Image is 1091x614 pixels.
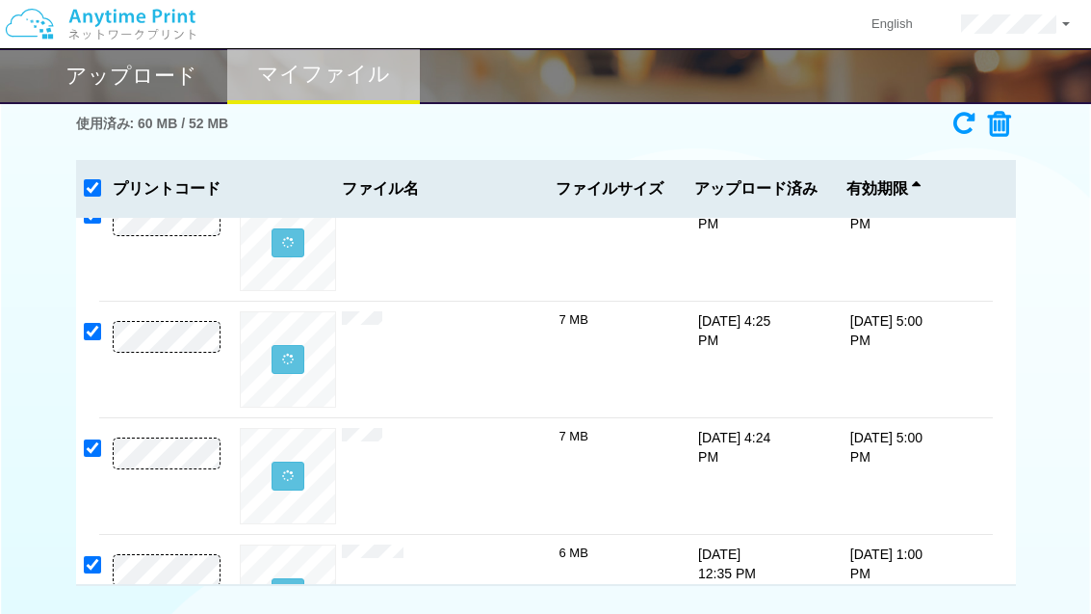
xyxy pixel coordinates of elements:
h3: 使用済み: 60 MB / 52 MB [76,117,229,131]
p: [DATE] 1:00 PM [850,545,923,583]
span: 有効期限 [846,180,921,198]
span: アップロード済み [694,180,818,198]
span: 7 MB [559,429,588,443]
h2: アップロード [65,65,197,88]
span: ファイル名 [342,180,548,198]
p: [DATE] 5:00 PM [850,428,923,467]
p: [DATE] 5:00 PM [850,311,923,350]
span: ファイルサイズ [556,180,665,198]
p: [DATE] 4:25 PM [698,311,771,350]
h2: マイファイル [257,63,390,86]
span: 7 MB [559,312,588,327]
h3: プリントコード [99,180,234,198]
span: 6 MB [559,546,588,560]
p: [DATE] 4:24 PM [698,428,771,467]
p: [DATE] 12:35 PM [698,545,771,583]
